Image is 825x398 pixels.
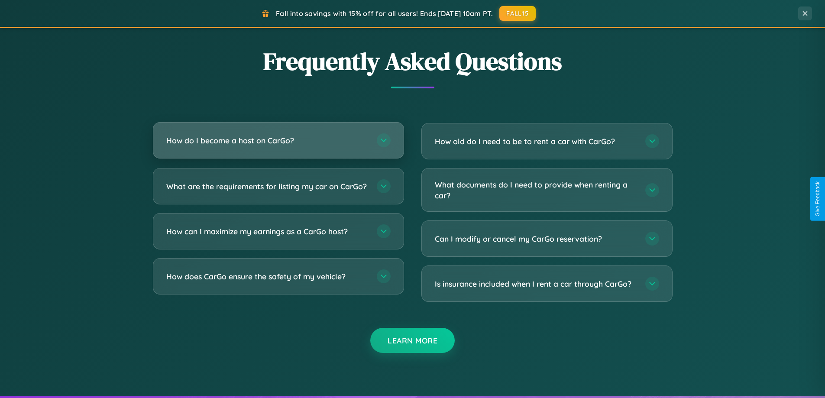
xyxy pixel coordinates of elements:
[276,9,493,18] span: Fall into savings with 15% off for all users! Ends [DATE] 10am PT.
[166,181,368,192] h3: What are the requirements for listing my car on CarGo?
[435,278,637,289] h3: Is insurance included when I rent a car through CarGo?
[166,271,368,282] h3: How does CarGo ensure the safety of my vehicle?
[815,181,821,217] div: Give Feedback
[435,233,637,244] h3: Can I modify or cancel my CarGo reservation?
[435,179,637,201] h3: What documents do I need to provide when renting a car?
[166,226,368,237] h3: How can I maximize my earnings as a CarGo host?
[153,45,673,78] h2: Frequently Asked Questions
[435,136,637,147] h3: How old do I need to be to rent a car with CarGo?
[166,135,368,146] h3: How do I become a host on CarGo?
[370,328,455,353] button: Learn More
[499,6,536,21] button: FALL15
